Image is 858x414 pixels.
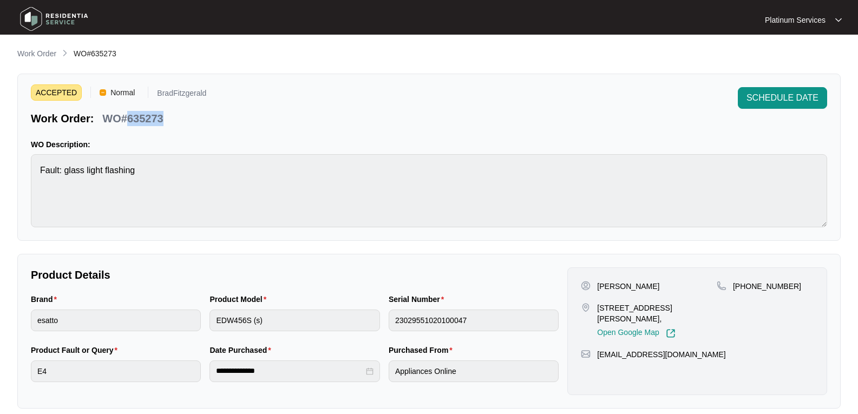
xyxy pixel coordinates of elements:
[31,154,827,227] textarea: Fault: glass light flashing
[31,267,559,282] p: Product Details
[102,111,163,126] p: WO#635273
[31,84,82,101] span: ACCEPTED
[216,365,363,377] input: Date Purchased
[765,15,826,25] p: Platinum Services
[597,281,659,292] p: [PERSON_NAME]
[100,89,106,96] img: Vercel Logo
[581,303,591,312] img: map-pin
[746,91,818,104] span: SCHEDULE DATE
[597,328,675,338] a: Open Google Map
[31,310,201,331] input: Brand
[15,48,58,60] a: Work Order
[389,345,457,356] label: Purchased From
[16,3,92,35] img: residentia service logo
[209,345,275,356] label: Date Purchased
[17,48,56,59] p: Work Order
[31,139,827,150] p: WO Description:
[597,349,725,360] p: [EMAIL_ADDRESS][DOMAIN_NAME]
[666,328,676,338] img: Link-External
[31,345,122,356] label: Product Fault or Query
[209,310,379,331] input: Product Model
[31,111,94,126] p: Work Order:
[31,360,201,382] input: Product Fault or Query
[717,281,726,291] img: map-pin
[733,281,801,292] p: [PHONE_NUMBER]
[835,17,842,23] img: dropdown arrow
[389,310,559,331] input: Serial Number
[389,294,448,305] label: Serial Number
[61,49,69,57] img: chevron-right
[581,281,591,291] img: user-pin
[738,87,827,109] button: SCHEDULE DATE
[209,294,271,305] label: Product Model
[74,49,116,58] span: WO#635273
[581,349,591,359] img: map-pin
[597,303,717,324] p: [STREET_ADDRESS][PERSON_NAME],
[157,89,206,101] p: BradFitzgerald
[106,84,139,101] span: Normal
[31,294,61,305] label: Brand
[389,360,559,382] input: Purchased From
